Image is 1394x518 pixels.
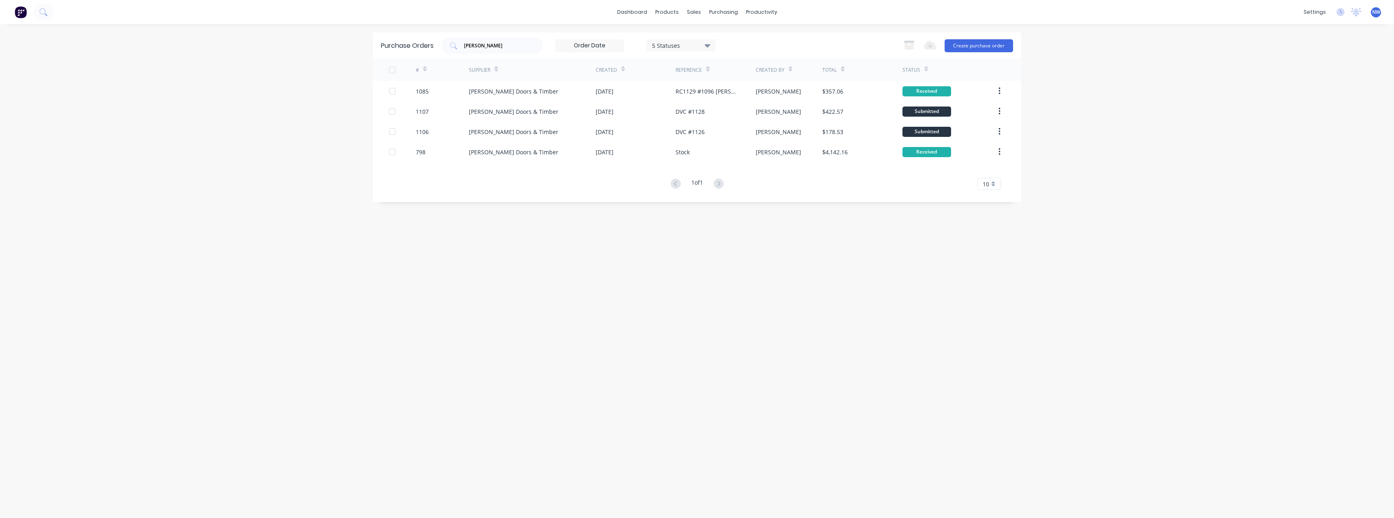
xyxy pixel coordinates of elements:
[676,128,705,136] div: DVC #1126
[742,6,781,18] div: productivity
[613,6,651,18] a: dashboard
[469,148,558,156] div: [PERSON_NAME] Doors & Timber
[756,107,801,116] div: [PERSON_NAME]
[822,66,837,74] div: Total
[381,41,434,51] div: Purchase Orders
[945,39,1013,52] button: Create purchase order
[756,66,785,74] div: Created By
[416,128,429,136] div: 1106
[463,42,530,50] input: Search purchase orders...
[902,127,951,137] div: Submitted
[902,107,951,117] div: Submitted
[556,40,624,52] input: Order Date
[596,128,614,136] div: [DATE]
[596,87,614,96] div: [DATE]
[756,128,801,136] div: [PERSON_NAME]
[469,66,490,74] div: Supplier
[416,87,429,96] div: 1085
[652,41,710,49] div: 5 Statuses
[651,6,683,18] div: products
[676,87,739,96] div: RC1129 #1096 [PERSON_NAME] on arrival
[469,128,558,136] div: [PERSON_NAME] Doors & Timber
[902,86,951,96] div: Received
[1372,9,1380,16] span: NW
[416,148,425,156] div: 798
[822,87,843,96] div: $357.06
[676,148,690,156] div: Stock
[983,180,989,188] span: 10
[822,107,843,116] div: $422.57
[756,87,801,96] div: [PERSON_NAME]
[676,107,705,116] div: DVC #1128
[469,87,558,96] div: [PERSON_NAME] Doors & Timber
[691,178,703,190] div: 1 of 1
[15,6,27,18] img: Factory
[902,66,920,74] div: Status
[469,107,558,116] div: [PERSON_NAME] Doors & Timber
[596,66,617,74] div: Created
[822,148,848,156] div: $4,142.16
[705,6,742,18] div: purchasing
[416,66,419,74] div: #
[822,128,843,136] div: $178.53
[596,148,614,156] div: [DATE]
[1300,6,1330,18] div: settings
[676,66,702,74] div: Reference
[416,107,429,116] div: 1107
[596,107,614,116] div: [DATE]
[683,6,705,18] div: sales
[756,148,801,156] div: [PERSON_NAME]
[902,147,951,157] div: Received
